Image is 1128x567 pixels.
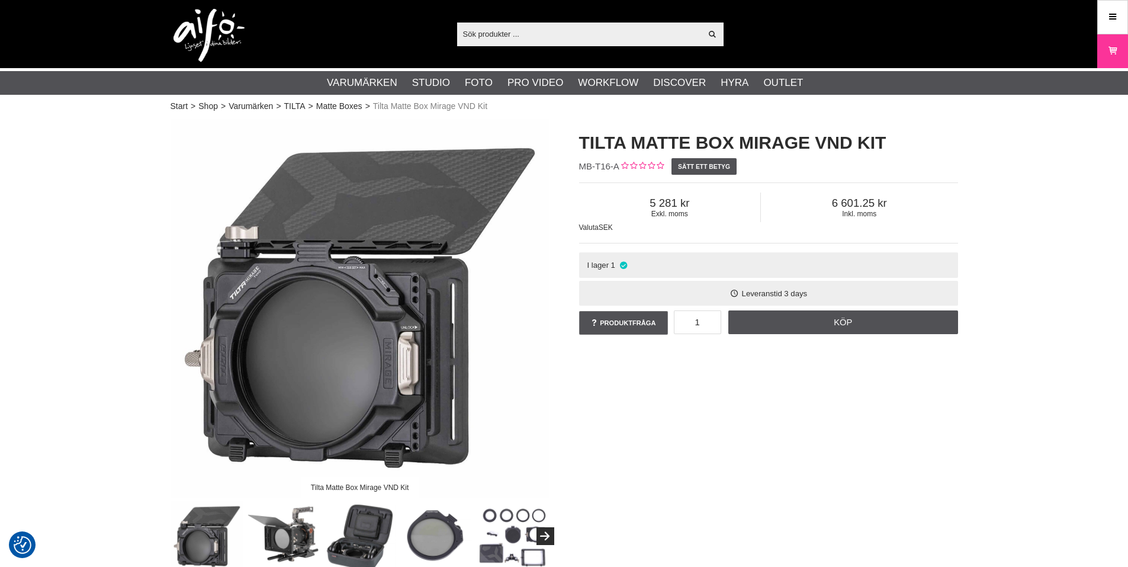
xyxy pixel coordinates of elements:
[536,527,554,545] button: Next
[579,311,668,335] a: Produktfråga
[507,75,563,91] a: Pro Video
[742,289,782,298] span: Leveranstid
[587,261,609,270] span: I lager
[579,210,761,218] span: Exkl. moms
[198,100,218,113] a: Shop
[579,130,958,155] h1: Tilta Matte Box Mirage VND Kit
[316,100,362,113] a: Matte Boxes
[365,100,370,113] span: >
[619,161,664,173] div: Kundbetyg: 0
[284,100,306,113] a: TILTA
[721,75,748,91] a: Hyra
[599,223,613,232] span: SEK
[763,75,803,91] a: Outlet
[761,197,957,210] span: 6 601.25
[412,75,450,91] a: Studio
[229,100,273,113] a: Varumärken
[327,75,397,91] a: Varumärken
[579,161,619,171] span: MB-T16-A
[611,261,615,270] span: 1
[171,100,188,113] a: Start
[191,100,195,113] span: >
[173,9,245,62] img: logo.png
[373,100,487,113] span: Tilta Matte Box Mirage VND Kit
[761,210,957,218] span: Inkl. moms
[14,534,31,556] button: Samtyckesinställningar
[308,100,313,113] span: >
[14,536,31,554] img: Revisit consent button
[653,75,706,91] a: Discover
[465,75,493,91] a: Foto
[579,197,761,210] span: 5 281
[221,100,226,113] span: >
[301,477,419,498] div: Tilta Matte Box Mirage VND Kit
[171,118,549,498] img: Tilta Matte Box Mirage VND Kit
[276,100,281,113] span: >
[457,25,702,43] input: Sök produkter ...
[618,261,628,270] i: I lager
[579,223,599,232] span: Valuta
[728,310,958,334] a: Köp
[578,75,638,91] a: Workflow
[671,158,737,175] a: Sätt ett betyg
[784,289,807,298] span: 3 days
